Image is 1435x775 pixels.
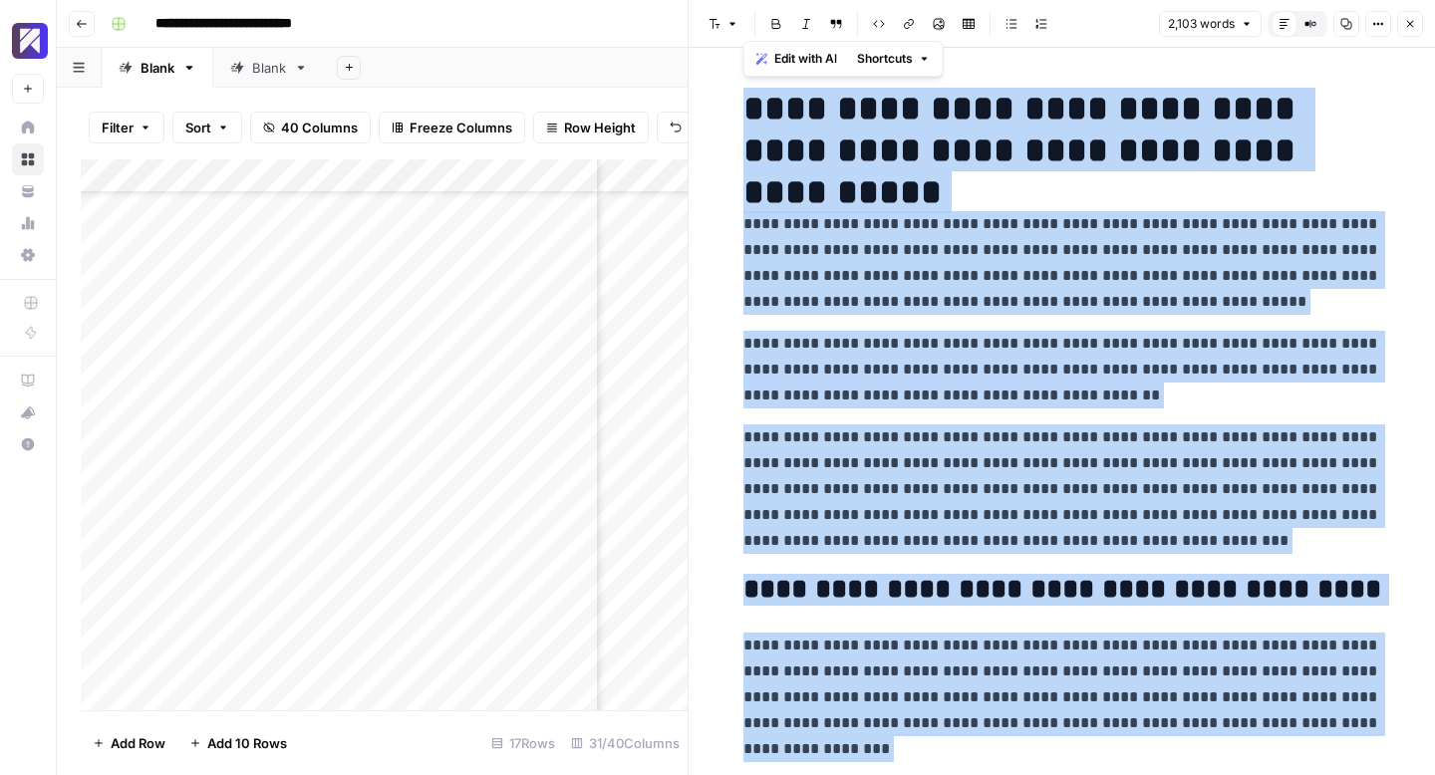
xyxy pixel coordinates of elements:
span: 40 Columns [281,118,358,137]
div: 17 Rows [483,727,563,759]
a: Your Data [12,175,44,207]
button: Freeze Columns [379,112,525,143]
button: Filter [89,112,164,143]
button: What's new? [12,396,44,428]
a: Settings [12,239,44,271]
img: Overjet - Test Logo [12,23,48,59]
button: Workspace: Overjet - Test [12,16,44,66]
a: Blank [102,48,213,88]
div: 31/40 Columns [563,727,688,759]
button: Edit with AI [748,46,845,72]
button: Shortcuts [849,46,939,72]
div: Blank [141,58,174,78]
span: Row Height [564,118,636,137]
button: Row Height [533,112,649,143]
span: Shortcuts [857,50,913,68]
a: Usage [12,207,44,239]
span: Sort [185,118,211,137]
span: Add Row [111,733,165,753]
a: Browse [12,143,44,175]
button: Sort [172,112,242,143]
button: Add 10 Rows [177,727,299,759]
a: AirOps Academy [12,365,44,396]
button: 40 Columns [250,112,371,143]
span: Freeze Columns [410,118,512,137]
div: Blank [252,58,286,78]
span: 2,103 words [1168,15,1235,33]
span: Add 10 Rows [207,733,287,753]
button: Add Row [81,727,177,759]
span: Filter [102,118,134,137]
button: Help + Support [12,428,44,460]
span: Edit with AI [774,50,837,68]
a: Blank [213,48,325,88]
button: 2,103 words [1159,11,1262,37]
a: Home [12,112,44,143]
div: What's new? [13,397,43,427]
